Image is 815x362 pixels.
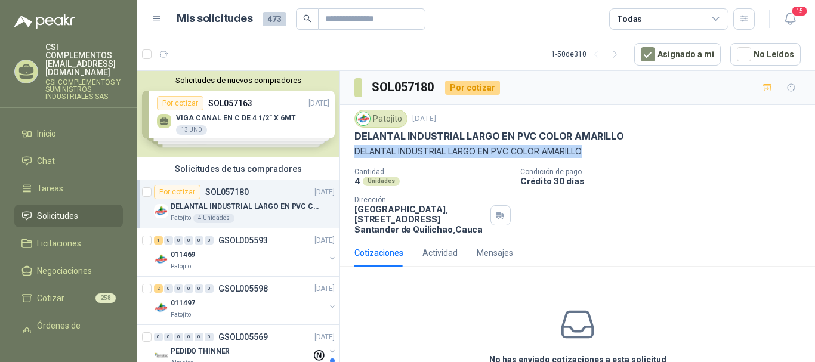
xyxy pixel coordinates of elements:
[37,319,112,345] span: Órdenes de Compra
[171,249,195,261] p: 011469
[154,204,168,218] img: Company Logo
[14,205,123,227] a: Solicitudes
[184,236,193,245] div: 0
[205,188,249,196] p: SOL057180
[303,14,311,23] span: search
[354,204,486,234] p: [GEOGRAPHIC_DATA], [STREET_ADDRESS] Santander de Quilichao , Cauca
[174,284,183,293] div: 0
[354,246,403,259] div: Cotizaciones
[195,333,203,341] div: 0
[171,262,191,271] p: Patojito
[617,13,642,26] div: Todas
[205,236,214,245] div: 0
[445,81,500,95] div: Por cotizar
[137,180,339,228] a: Por cotizarSOL057180[DATE] Company LogoDELANTAL INDUSTRIAL LARGO EN PVC COLOR AMARILLOPatojito4 U...
[14,287,123,310] a: Cotizar258
[14,122,123,145] a: Inicio
[164,333,173,341] div: 0
[37,292,64,305] span: Cotizar
[422,246,458,259] div: Actividad
[412,113,436,125] p: [DATE]
[314,187,335,198] p: [DATE]
[164,236,173,245] div: 0
[357,112,370,125] img: Company Logo
[137,71,339,157] div: Solicitudes de nuevos compradoresPor cotizarSOL057163[DATE] VIGA CANAL EN C DE 4 1/2” X 6MT13 UND...
[142,76,335,85] button: Solicitudes de nuevos compradores
[154,281,337,320] a: 2 0 0 0 0 0 GSOL005598[DATE] Company Logo011497Patojito
[314,332,335,343] p: [DATE]
[14,177,123,200] a: Tareas
[177,10,253,27] h1: Mis solicitudes
[218,284,268,293] p: GSOL005598
[45,79,123,100] p: CSI COMPLEMENTOS Y SUMINISTROS INDUSTRIALES SAS
[174,333,183,341] div: 0
[154,236,163,245] div: 1
[354,176,360,186] p: 4
[263,12,286,26] span: 473
[205,284,214,293] div: 0
[45,43,123,76] p: CSI COMPLEMENTOS [EMAIL_ADDRESS][DOMAIN_NAME]
[171,298,195,309] p: 011497
[171,201,319,212] p: DELANTAL INDUSTRIAL LARGO EN PVC COLOR AMARILLO
[37,154,55,168] span: Chat
[14,259,123,282] a: Negociaciones
[314,283,335,295] p: [DATE]
[14,150,123,172] a: Chat
[195,284,203,293] div: 0
[354,168,511,176] p: Cantidad
[137,157,339,180] div: Solicitudes de tus compradores
[171,214,191,223] p: Patojito
[154,252,168,267] img: Company Logo
[95,293,116,303] span: 258
[205,333,214,341] div: 0
[154,301,168,315] img: Company Logo
[363,177,400,186] div: Unidades
[791,5,808,17] span: 15
[354,130,624,143] p: DELANTAL INDUSTRIAL LARGO EN PVC COLOR AMARILLO
[171,346,230,357] p: PEDIDO THINNER
[779,8,801,30] button: 15
[37,182,63,195] span: Tareas
[37,209,78,222] span: Solicitudes
[154,185,200,199] div: Por cotizar
[354,110,407,128] div: Patojito
[218,236,268,245] p: GSOL005593
[164,284,173,293] div: 0
[184,333,193,341] div: 0
[354,145,801,158] p: DELANTAL INDUSTRIAL LARGO EN PVC COLOR AMARILLO
[634,43,721,66] button: Asignado a mi
[171,310,191,320] p: Patojito
[372,78,436,97] h3: SOL057180
[314,235,335,246] p: [DATE]
[730,43,801,66] button: No Leídos
[154,284,163,293] div: 2
[37,237,81,250] span: Licitaciones
[154,333,163,341] div: 0
[520,176,810,186] p: Crédito 30 días
[551,45,625,64] div: 1 - 50 de 310
[37,264,92,277] span: Negociaciones
[218,333,268,341] p: GSOL005569
[520,168,810,176] p: Condición de pago
[477,246,513,259] div: Mensajes
[14,14,75,29] img: Logo peakr
[14,232,123,255] a: Licitaciones
[14,314,123,350] a: Órdenes de Compra
[184,284,193,293] div: 0
[37,127,56,140] span: Inicio
[195,236,203,245] div: 0
[154,233,337,271] a: 1 0 0 0 0 0 GSOL005593[DATE] Company Logo011469Patojito
[354,196,486,204] p: Dirección
[174,236,183,245] div: 0
[193,214,234,223] div: 4 Unidades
